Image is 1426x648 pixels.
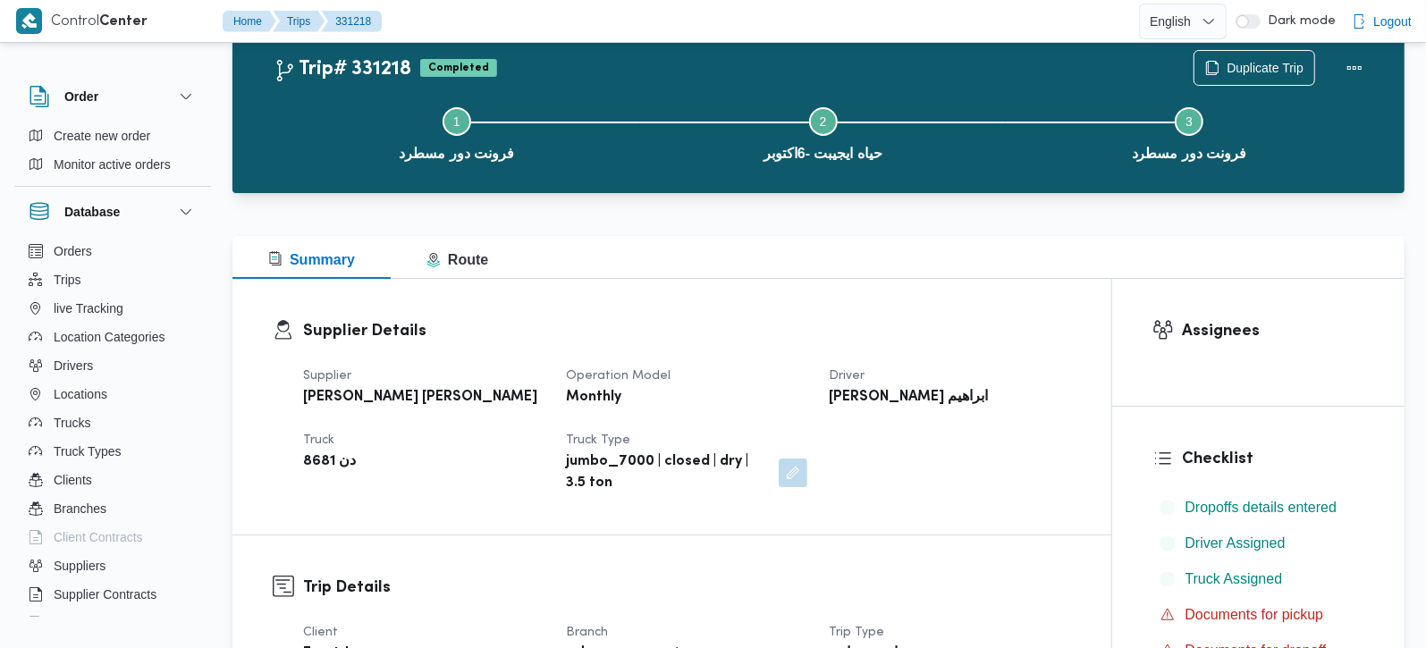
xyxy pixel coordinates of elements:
button: Drivers [21,351,204,380]
span: Trip Type [829,627,884,638]
button: Monitor active orders [21,150,204,179]
b: دن 8681 [303,451,356,473]
h3: Order [64,86,98,107]
h3: Assignees [1183,319,1365,343]
span: Suppliers [54,555,105,576]
span: Driver Assigned [1186,533,1286,554]
span: Truck [303,434,334,446]
button: فرونت دور مسطرد [274,86,640,179]
button: Orders [21,237,204,265]
button: Suppliers [21,551,204,580]
span: Branch [566,627,608,638]
span: Truck Assigned [1186,571,1283,586]
span: Logout [1373,11,1412,32]
span: Devices [54,612,98,634]
h3: Trip Details [303,576,1071,600]
b: Completed [428,63,489,73]
button: Dropoffs details entered [1153,493,1365,522]
span: Truck Types [54,441,121,462]
img: X8yXhbKr1z7QwAAAABJRU5ErkJggg== [16,8,42,34]
button: Actions [1337,50,1372,86]
span: Truck Type [566,434,630,446]
b: [PERSON_NAME] ابراهيم [829,387,988,408]
button: Devices [21,609,204,637]
button: live Tracking [21,294,204,323]
h3: Checklist [1183,447,1365,471]
span: Clients [54,469,92,491]
button: فرونت دور مسطرد [1006,86,1372,179]
span: 2 [820,114,827,129]
button: Duplicate Trip [1194,50,1315,86]
span: Operation Model [566,370,671,382]
span: Duplicate Trip [1227,57,1304,79]
span: Trips [54,269,81,290]
span: Drivers [54,355,93,376]
span: Branches [54,498,106,519]
span: Documents for pickup [1186,604,1324,626]
button: Trips [273,11,325,32]
span: Supplier Contracts [54,584,156,605]
button: Location Categories [21,323,204,351]
button: Locations [21,380,204,408]
button: Clients [21,466,204,494]
span: Documents for pickup [1186,607,1324,622]
b: jumbo_7000 | closed | dry | 3.5 ton [566,451,766,494]
span: Supplier [303,370,351,382]
span: Completed [420,59,497,77]
span: Driver Assigned [1186,535,1286,551]
span: Summary [268,252,355,267]
button: Documents for pickup [1153,601,1365,629]
span: Dropoffs details entered [1186,500,1337,515]
span: live Tracking [54,298,123,319]
span: 3 [1186,114,1193,129]
button: Truck Assigned [1153,565,1365,593]
button: Order [29,86,197,107]
button: Trips [21,265,204,294]
h3: Supplier Details [303,319,1071,343]
button: Trucks [21,408,204,437]
button: 331218 [321,11,382,32]
span: فرونت دور مسطرد [1132,143,1247,164]
button: Branches [21,494,204,523]
b: Center [99,15,148,29]
span: Locations [54,383,107,405]
button: Client Contracts [21,523,204,551]
span: 1 [453,114,460,129]
div: Database [14,237,211,624]
span: فرونت دور مسطرد [399,143,514,164]
span: Driver [829,370,865,382]
button: Home [223,11,276,32]
span: حياه ايجيبت -6اكتوبر [764,143,882,164]
b: Monthly [566,387,621,408]
b: [PERSON_NAME] [PERSON_NAME] [303,387,537,408]
span: Client [303,627,338,638]
span: Monitor active orders [54,154,171,175]
span: Route [426,252,488,267]
button: Create new order [21,122,204,150]
button: Truck Types [21,437,204,466]
div: Order [14,122,211,186]
button: Supplier Contracts [21,580,204,609]
button: حياه ايجيبت -6اكتوبر [640,86,1007,179]
span: Trucks [54,412,90,433]
span: Dark mode [1261,14,1336,29]
button: Driver Assigned [1153,529,1365,558]
h3: Database [64,201,120,223]
span: Orders [54,240,92,262]
span: Client Contracts [54,526,143,548]
span: Create new order [54,125,150,147]
span: Truck Assigned [1186,568,1283,590]
button: Database [29,201,197,223]
span: Dropoffs details entered [1186,497,1337,518]
button: Logout [1345,4,1419,39]
span: Location Categories [54,326,165,348]
h2: Trip# 331218 [274,58,411,81]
